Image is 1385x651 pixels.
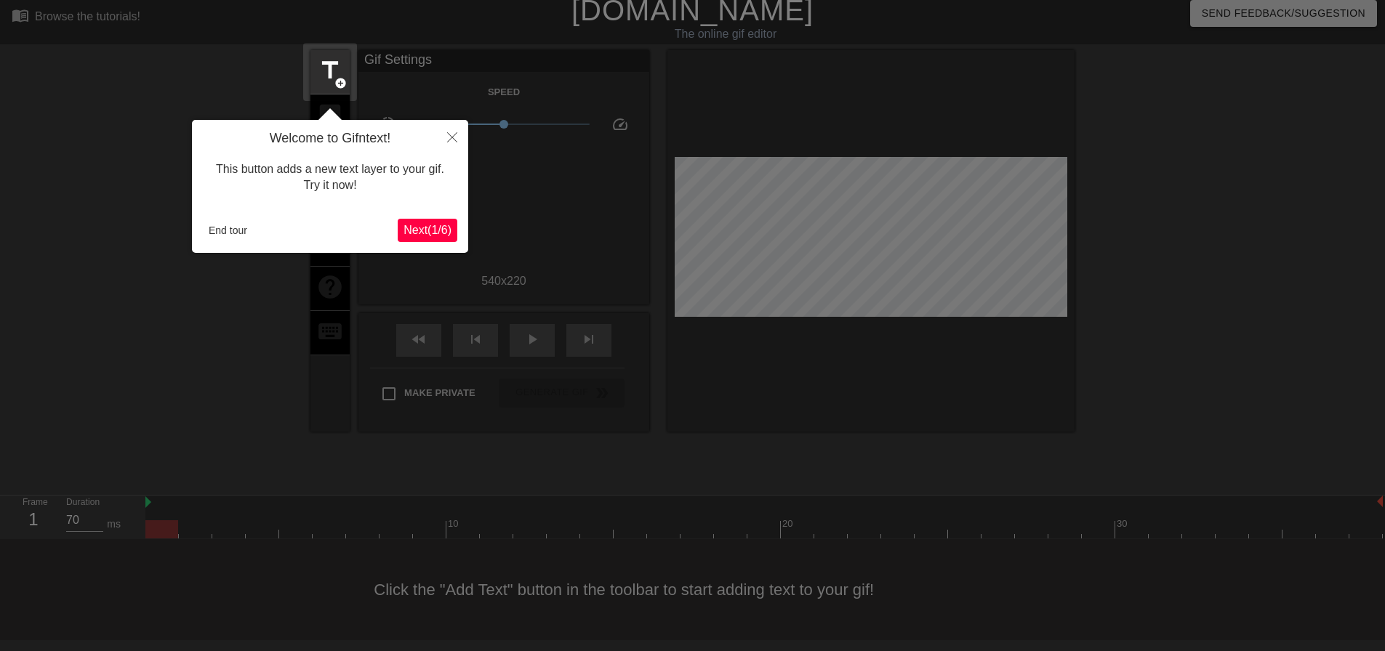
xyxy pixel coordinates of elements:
div: This button adds a new text layer to your gif. Try it now! [203,147,457,209]
button: Next [398,219,457,242]
button: End tour [203,219,253,241]
button: Close [436,120,468,153]
h4: Welcome to Gifntext! [203,131,457,147]
span: Next ( 1 / 6 ) [404,224,451,236]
